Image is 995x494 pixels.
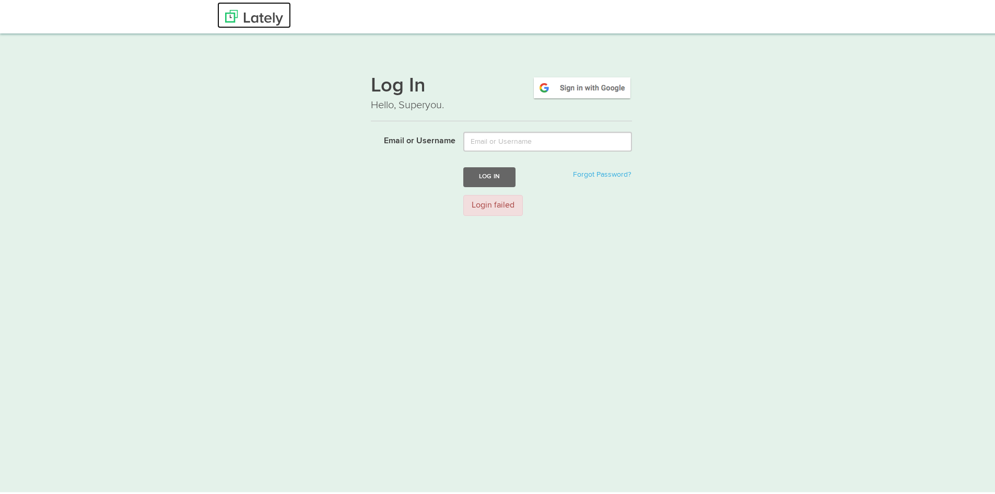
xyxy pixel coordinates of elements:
[463,165,516,185] button: Log In
[573,169,631,176] a: Forgot Password?
[463,130,632,150] input: Email or Username
[532,74,632,98] img: google-signin.png
[225,8,283,24] img: Lately
[371,96,632,111] p: Hello, Superyou.
[363,130,455,145] label: Email or Username
[371,74,632,96] h1: Log In
[463,193,523,214] div: Login failed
